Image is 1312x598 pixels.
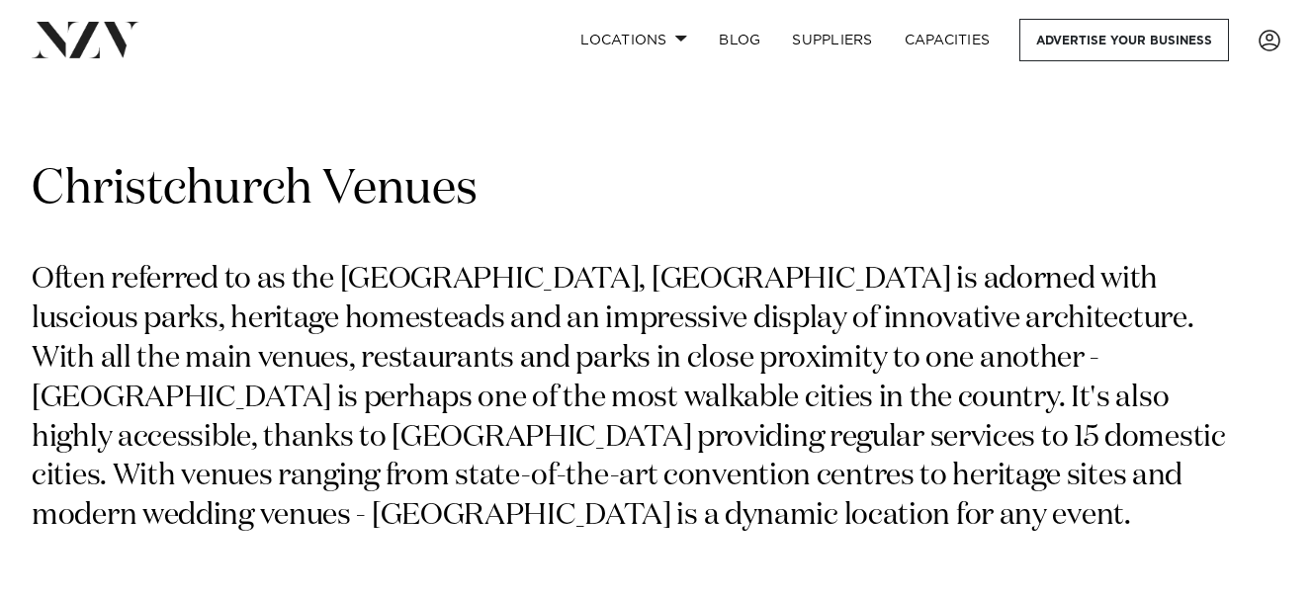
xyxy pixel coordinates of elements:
[32,159,1280,221] h1: Christchurch Venues
[32,22,139,57] img: nzv-logo.png
[1019,19,1229,61] a: Advertise your business
[565,19,703,61] a: Locations
[32,261,1254,537] p: Often referred to as the [GEOGRAPHIC_DATA], [GEOGRAPHIC_DATA] is adorned with luscious parks, her...
[776,19,888,61] a: SUPPLIERS
[703,19,776,61] a: BLOG
[889,19,1006,61] a: Capacities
